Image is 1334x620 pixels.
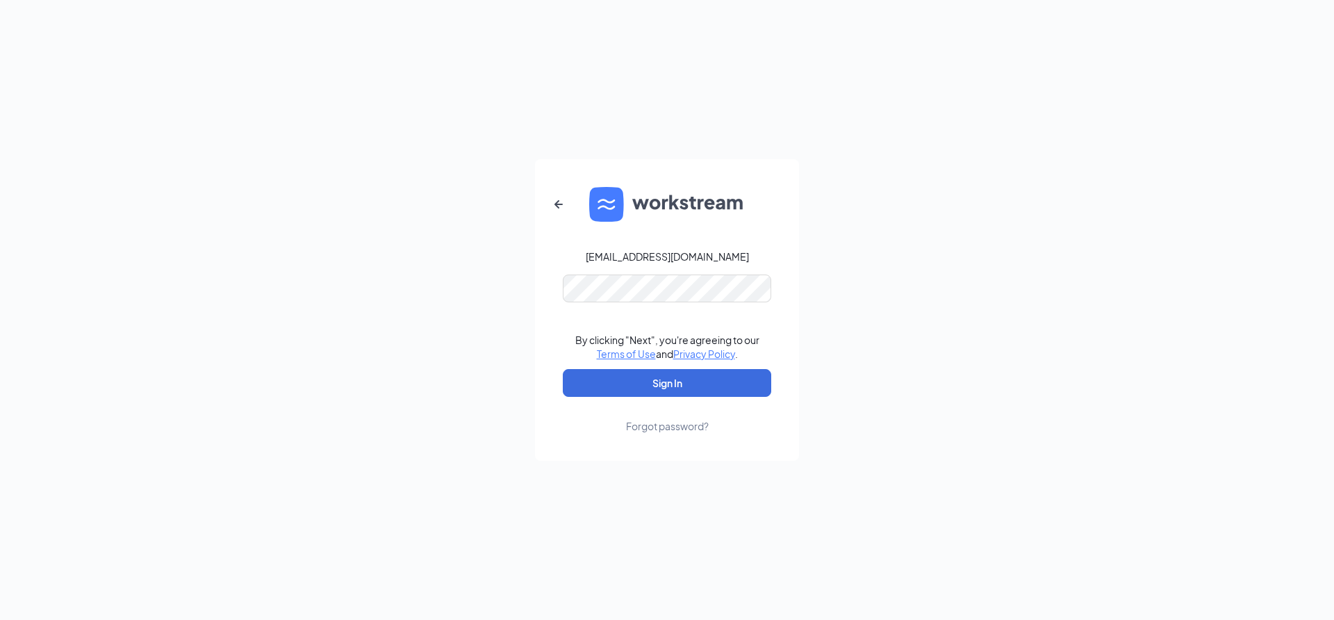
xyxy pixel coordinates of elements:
div: Forgot password? [626,419,709,433]
button: Sign In [563,369,771,397]
img: WS logo and Workstream text [589,187,745,222]
a: Privacy Policy [673,348,735,360]
div: By clicking "Next", you're agreeing to our and . [575,333,759,361]
a: Forgot password? [626,397,709,433]
div: [EMAIL_ADDRESS][DOMAIN_NAME] [586,250,749,263]
svg: ArrowLeftNew [550,196,567,213]
button: ArrowLeftNew [542,188,575,221]
a: Terms of Use [597,348,656,360]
